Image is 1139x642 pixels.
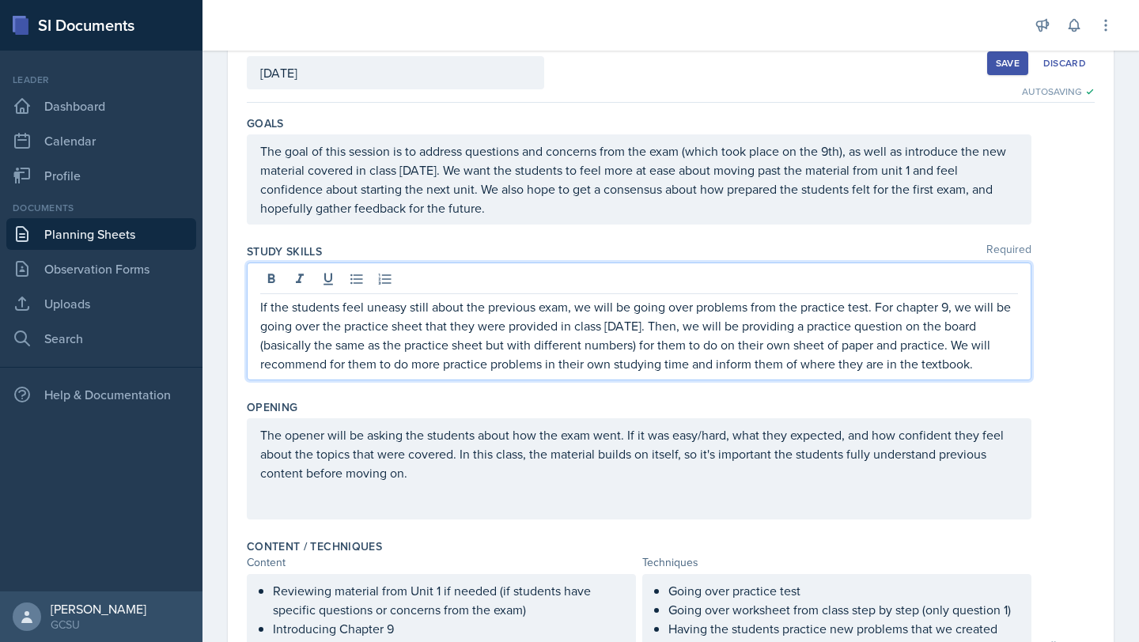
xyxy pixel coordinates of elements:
p: Reviewing material from Unit 1 if needed (if students have specific questions or concerns from th... [273,581,622,619]
p: Introducing Chapter 9 [273,619,622,638]
a: Dashboard [6,90,196,122]
div: Discard [1043,57,1086,70]
div: GCSU [51,617,146,633]
div: Save [996,57,1020,70]
p: The opener will be asking the students about how the exam went. If it was easy/hard, what they ex... [260,425,1018,482]
div: Documents [6,201,196,215]
p: Going over practice test [668,581,1018,600]
div: Leader [6,73,196,87]
div: Techniques [642,554,1031,571]
a: Search [6,323,196,354]
a: Uploads [6,288,196,319]
a: Planning Sheets [6,218,196,250]
button: Discard [1035,51,1095,75]
label: Opening [247,399,297,415]
div: [PERSON_NAME] [51,601,146,617]
button: Save [987,51,1028,75]
a: Calendar [6,125,196,157]
div: Autosaving [1022,85,1095,99]
a: Observation Forms [6,253,196,285]
p: Going over worksheet from class step by step (only question 1) [668,600,1018,619]
a: Profile [6,160,196,191]
div: Help & Documentation [6,379,196,410]
label: Study Skills [247,244,322,259]
p: If the students feel uneasy still about the previous exam, we will be going over problems from th... [260,297,1018,373]
p: The goal of this session is to address questions and concerns from the exam (which took place on ... [260,142,1018,217]
div: Content [247,554,636,571]
label: Content / Techniques [247,538,382,554]
label: Goals [247,115,284,131]
span: Required [986,244,1031,259]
